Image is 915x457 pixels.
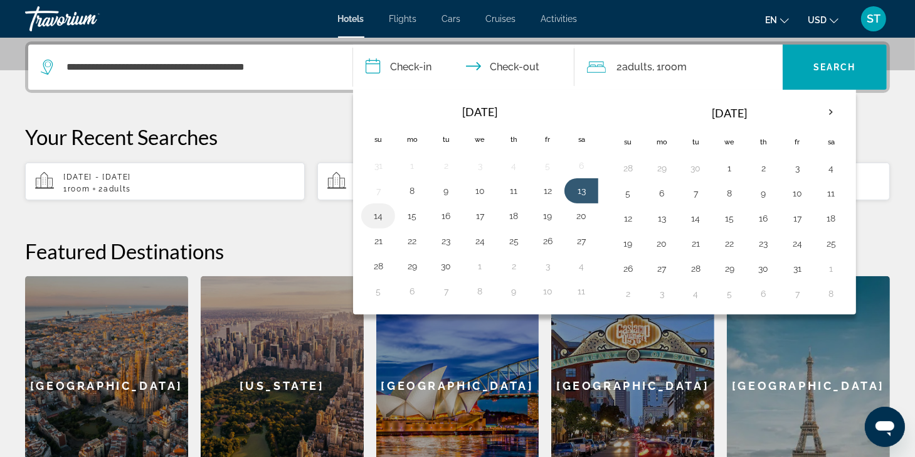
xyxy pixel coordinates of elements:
[787,235,807,252] button: Day 24
[442,14,461,24] a: Cars
[719,159,739,177] button: Day 1
[867,13,881,25] span: ST
[857,6,890,32] button: User Menu
[685,159,706,177] button: Day 30
[618,235,638,252] button: Day 19
[504,282,524,300] button: Day 9
[685,210,706,227] button: Day 14
[25,162,305,201] button: [DATE] - [DATE]1Room2Adults
[537,232,558,250] button: Day 26
[652,260,672,277] button: Day 27
[685,285,706,303] button: Day 4
[685,185,706,202] button: Day 7
[813,62,856,72] span: Search
[402,182,422,200] button: Day 8
[753,159,773,177] button: Day 2
[765,15,777,25] span: en
[623,61,653,73] span: Adults
[338,14,364,24] a: Hotels
[821,260,841,277] button: Day 1
[470,257,490,275] button: Day 1
[504,182,524,200] button: Day 11
[571,157,591,175] button: Day 6
[25,239,890,264] h2: Featured Destinations
[617,58,653,76] span: 2
[814,98,848,127] button: Next month
[821,235,841,252] button: Day 25
[787,210,807,227] button: Day 17
[353,45,574,90] button: Check in and out dates
[753,285,773,303] button: Day 6
[821,159,841,177] button: Day 4
[25,3,151,35] a: Travorium
[719,210,739,227] button: Day 15
[436,232,456,250] button: Day 23
[719,185,739,202] button: Day 8
[25,124,890,149] p: Your Recent Searches
[504,232,524,250] button: Day 25
[821,285,841,303] button: Day 8
[571,232,591,250] button: Day 27
[719,285,739,303] button: Day 5
[571,182,591,200] button: Day 13
[368,282,388,300] button: Day 5
[537,182,558,200] button: Day 12
[719,235,739,252] button: Day 22
[685,260,706,277] button: Day 28
[753,260,773,277] button: Day 30
[541,14,578,24] a: Activities
[537,257,558,275] button: Day 3
[402,232,422,250] button: Day 22
[317,162,597,201] button: [DATE] - [DATE]1Room2Adults
[821,185,841,202] button: Day 11
[68,185,90,193] span: Room
[470,232,490,250] button: Day 24
[486,14,516,24] a: Cruises
[618,210,638,227] button: Day 12
[685,235,706,252] button: Day 21
[436,207,456,225] button: Day 16
[783,45,887,90] button: Search
[28,45,887,90] div: Search widget
[787,285,807,303] button: Day 7
[571,207,591,225] button: Day 20
[753,235,773,252] button: Day 23
[618,185,638,202] button: Day 5
[787,260,807,277] button: Day 31
[652,159,672,177] button: Day 29
[537,282,558,300] button: Day 10
[470,157,490,175] button: Day 3
[504,257,524,275] button: Day 2
[753,210,773,227] button: Day 16
[368,257,388,275] button: Day 28
[504,157,524,175] button: Day 4
[808,15,827,25] span: USD
[719,260,739,277] button: Day 29
[436,157,456,175] button: Day 2
[652,235,672,252] button: Day 20
[470,207,490,225] button: Day 17
[470,282,490,300] button: Day 8
[402,257,422,275] button: Day 29
[436,257,456,275] button: Day 30
[63,185,90,193] span: 1
[618,159,638,177] button: Day 28
[63,173,295,181] p: [DATE] - [DATE]
[402,157,422,175] button: Day 1
[389,14,417,24] a: Flights
[653,58,687,76] span: , 1
[470,182,490,200] button: Day 10
[368,207,388,225] button: Day 14
[395,98,564,126] th: [DATE]
[787,159,807,177] button: Day 3
[645,98,814,128] th: [DATE]
[821,210,841,227] button: Day 18
[537,207,558,225] button: Day 19
[537,157,558,175] button: Day 5
[787,185,807,202] button: Day 10
[402,207,422,225] button: Day 15
[504,207,524,225] button: Day 18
